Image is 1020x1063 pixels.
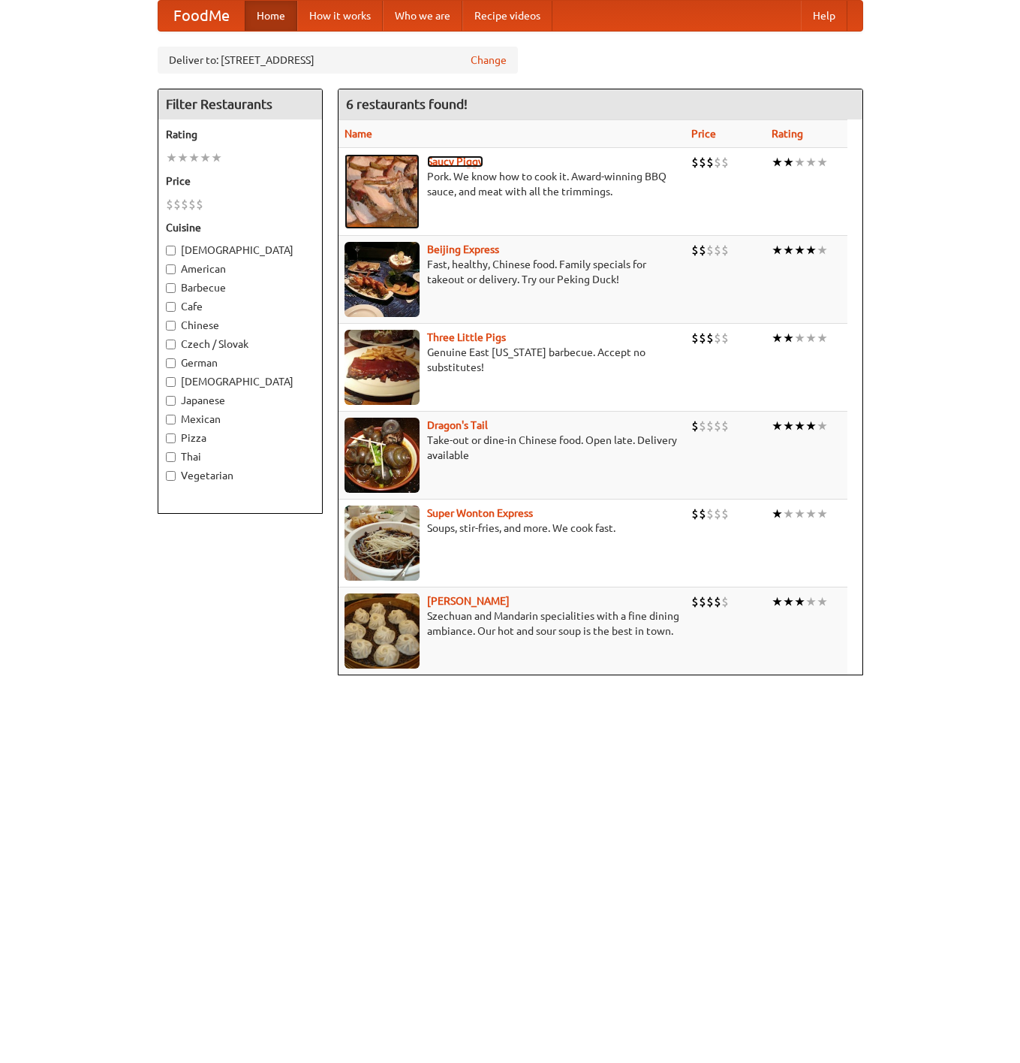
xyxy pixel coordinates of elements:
li: $ [691,506,699,522]
input: German [166,358,176,368]
a: Beijing Express [427,243,499,255]
li: ★ [772,418,783,434]
input: Czech / Slovak [166,340,176,349]
input: Mexican [166,415,176,424]
li: $ [706,593,714,610]
h5: Rating [166,127,314,142]
li: ★ [772,593,783,610]
li: $ [721,506,729,522]
label: Japanese [166,393,314,408]
li: ★ [772,242,783,258]
li: ★ [817,593,828,610]
img: dragon.jpg [345,418,420,493]
a: Home [245,1,297,31]
li: $ [691,242,699,258]
li: $ [714,242,721,258]
li: ★ [794,418,805,434]
li: ★ [817,330,828,346]
li: ★ [794,506,805,522]
li: $ [714,506,721,522]
li: $ [714,330,721,346]
li: ★ [794,330,805,346]
label: German [166,355,314,370]
li: $ [721,330,729,346]
li: $ [699,330,706,346]
input: [DEMOGRAPHIC_DATA] [166,377,176,387]
a: Three Little Pigs [427,331,506,343]
li: $ [706,242,714,258]
li: ★ [188,149,200,166]
li: $ [188,196,196,213]
li: $ [706,154,714,171]
p: Szechuan and Mandarin specialities with a fine dining ambiance. Our hot and sour soup is the best... [345,609,680,639]
li: $ [699,242,706,258]
p: Soups, stir-fries, and more. We cook fast. [345,521,680,536]
li: ★ [805,418,817,434]
a: Price [691,128,716,140]
li: ★ [817,506,828,522]
label: Pizza [166,430,314,445]
b: Dragon's Tail [427,419,488,431]
li: $ [691,418,699,434]
a: How it works [297,1,383,31]
a: Recipe videos [462,1,552,31]
label: American [166,261,314,276]
input: Cafe [166,302,176,312]
li: $ [721,154,729,171]
input: Barbecue [166,283,176,293]
li: ★ [166,149,177,166]
p: Pork. We know how to cook it. Award-winning BBQ sauce, and meat with all the trimmings. [345,169,680,199]
li: ★ [817,154,828,171]
a: Change [471,53,507,68]
a: Who we are [383,1,462,31]
li: $ [691,154,699,171]
h4: Filter Restaurants [158,89,322,119]
b: Super Wonton Express [427,507,533,519]
li: $ [699,418,706,434]
li: ★ [805,330,817,346]
li: ★ [772,154,783,171]
li: $ [699,154,706,171]
li: ★ [783,506,794,522]
img: beijing.jpg [345,242,420,317]
li: $ [691,330,699,346]
a: [PERSON_NAME] [427,595,510,607]
li: ★ [783,154,794,171]
li: ★ [772,506,783,522]
li: $ [706,506,714,522]
h5: Price [166,174,314,189]
label: Mexican [166,412,314,427]
p: Genuine East [US_STATE] barbecue. Accept no substitutes! [345,345,680,375]
img: superwonton.jpg [345,506,420,581]
li: ★ [783,418,794,434]
li: $ [181,196,188,213]
li: ★ [211,149,222,166]
li: $ [714,154,721,171]
li: $ [706,330,714,346]
label: [DEMOGRAPHIC_DATA] [166,243,314,258]
img: saucy.jpg [345,154,420,229]
img: littlepigs.jpg [345,330,420,405]
ng-pluralize: 6 restaurants found! [346,97,468,111]
a: Name [345,128,372,140]
li: ★ [805,593,817,610]
li: $ [714,593,721,610]
div: Deliver to: [STREET_ADDRESS] [158,47,518,74]
li: $ [699,506,706,522]
p: Take-out or dine-in Chinese food. Open late. Delivery available [345,433,680,463]
li: ★ [772,330,783,346]
a: Saucy Piggy [427,156,483,168]
li: $ [706,418,714,434]
li: ★ [817,242,828,258]
li: ★ [177,149,188,166]
input: American [166,264,176,274]
label: Chinese [166,318,314,333]
label: Cafe [166,299,314,314]
li: $ [699,593,706,610]
label: Vegetarian [166,468,314,483]
label: Czech / Slovak [166,337,314,352]
input: Chinese [166,321,176,331]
